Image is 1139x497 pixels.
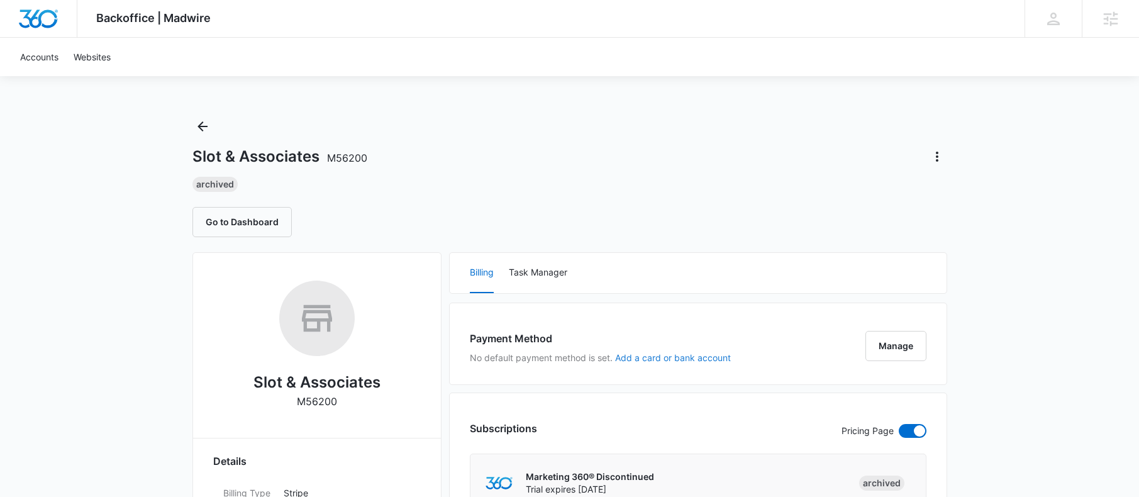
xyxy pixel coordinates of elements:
[927,147,947,167] button: Actions
[96,11,211,25] span: Backoffice | Madwire
[470,331,731,346] h3: Payment Method
[192,147,367,166] h1: Slot & Associates
[526,471,654,483] p: Marketing 360® Discontinued
[842,424,894,438] p: Pricing Page
[327,152,367,164] span: M56200
[253,371,381,394] h2: Slot & Associates
[297,394,337,409] p: M56200
[859,476,904,491] div: Archived
[13,38,66,76] a: Accounts
[470,253,494,293] button: Billing
[192,177,238,192] div: Archived
[192,116,213,137] button: Back
[509,253,567,293] button: Task Manager
[486,477,513,490] img: marketing360Logo
[470,351,731,364] p: No default payment method is set.
[470,421,537,436] h3: Subscriptions
[213,454,247,469] span: Details
[865,331,926,361] button: Manage
[615,354,731,362] button: Add a card or bank account
[192,207,292,237] button: Go to Dashboard
[526,483,654,496] p: Trial expires [DATE]
[66,38,118,76] a: Websites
